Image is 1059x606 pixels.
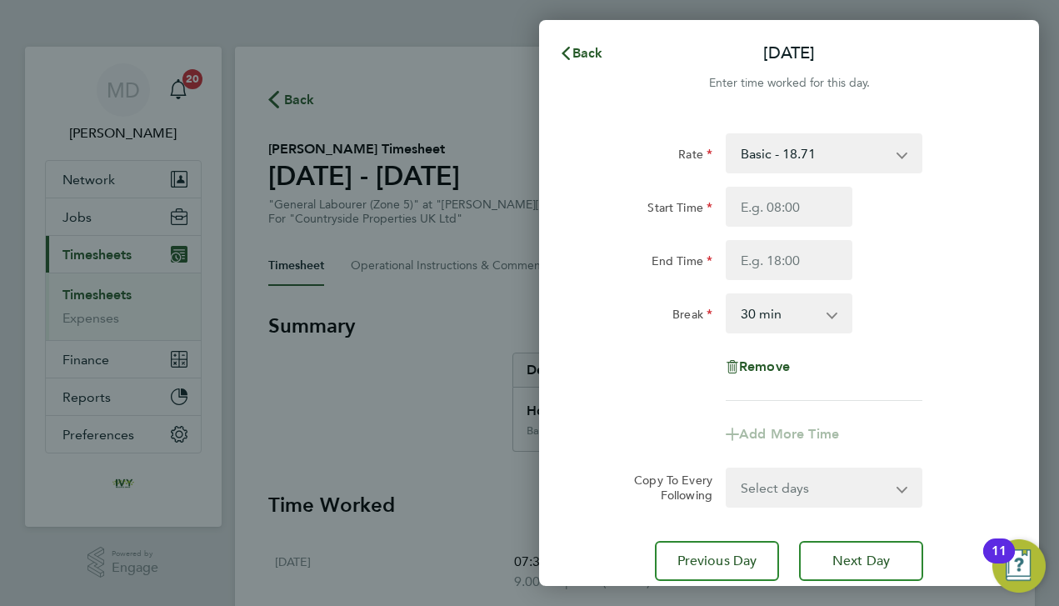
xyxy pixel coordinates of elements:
[832,553,890,569] span: Next Day
[992,551,1007,573] div: 11
[572,45,603,61] span: Back
[652,253,712,273] label: End Time
[655,541,779,581] button: Previous Day
[678,147,712,167] label: Rate
[677,553,757,569] span: Previous Day
[726,240,852,280] input: E.g. 18:00
[739,358,790,374] span: Remove
[992,539,1046,593] button: Open Resource Center, 11 new notifications
[672,307,712,327] label: Break
[726,360,790,373] button: Remove
[799,541,923,581] button: Next Day
[763,42,815,65] p: [DATE]
[647,200,712,220] label: Start Time
[539,73,1039,93] div: Enter time worked for this day.
[726,187,852,227] input: E.g. 08:00
[621,473,712,503] label: Copy To Every Following
[542,37,620,70] button: Back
